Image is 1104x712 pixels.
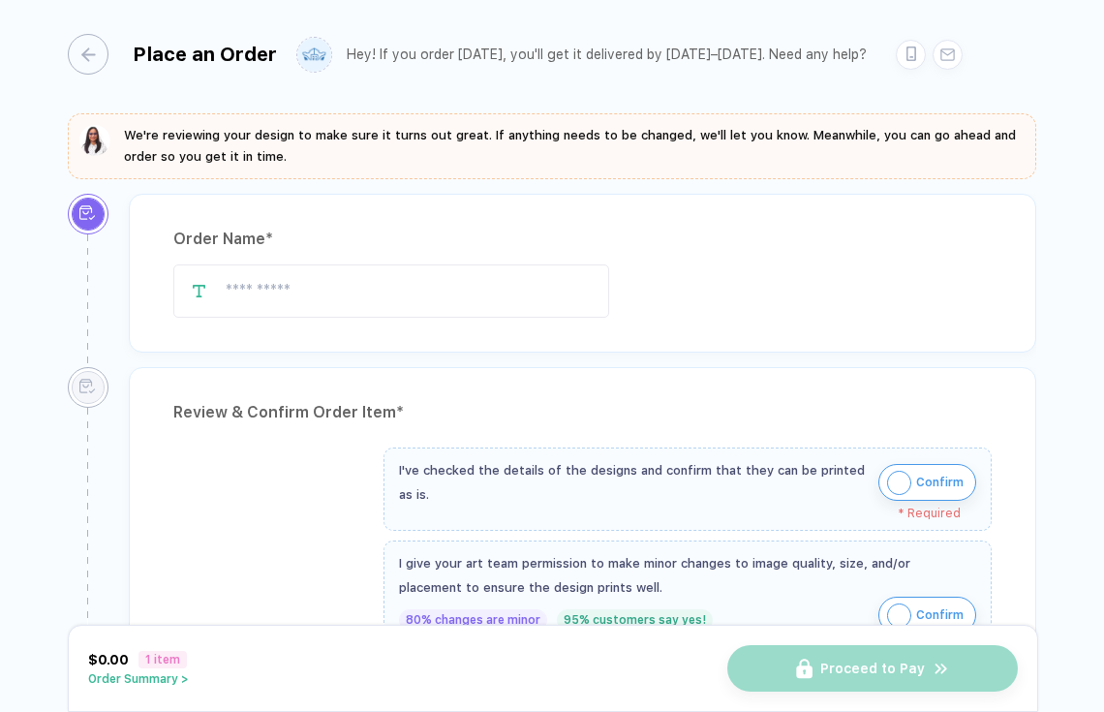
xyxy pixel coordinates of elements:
span: Confirm [916,600,964,631]
span: 1 item [138,651,187,668]
div: I've checked the details of the designs and confirm that they can be printed as is. [399,458,869,507]
span: Confirm [916,467,964,498]
button: iconConfirm [878,464,976,501]
div: Review & Confirm Order Item [173,397,992,428]
button: iconConfirm [878,597,976,634]
div: Place an Order [133,43,277,66]
img: sophie [79,125,110,156]
div: 80% changes are minor [399,609,547,631]
div: I give your art team permission to make minor changes to image quality, size, and/or placement to... [399,551,976,600]
div: * Required [399,507,961,520]
img: icon [887,604,911,628]
div: Hey! If you order [DATE], you'll get it delivered by [DATE]–[DATE]. Need any help? [347,46,867,63]
div: Order Name [173,224,992,255]
span: $0.00 [88,652,129,667]
button: Order Summary > [88,672,189,686]
span: We're reviewing your design to make sure it turns out great. If anything needs to be changed, we'... [124,128,1016,164]
div: 95% customers say yes! [557,609,713,631]
button: We're reviewing your design to make sure it turns out great. If anything needs to be changed, we'... [79,125,1025,168]
img: icon [887,471,911,495]
img: user profile [297,38,331,72]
